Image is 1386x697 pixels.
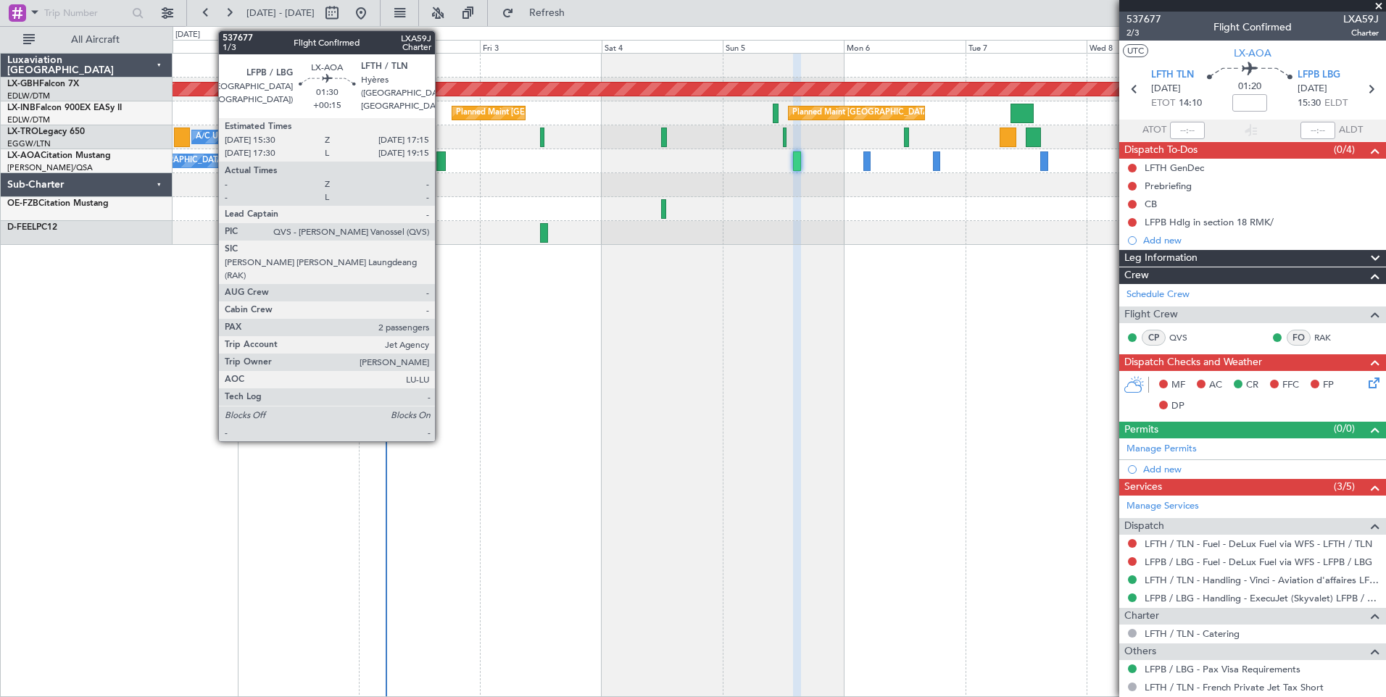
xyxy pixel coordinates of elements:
span: Flight Crew [1124,306,1178,323]
input: Trip Number [44,2,128,24]
a: LFTH / TLN - Handling - Vinci - Aviation d'affaires LFTH / TLN*****MY HANDLING**** [1145,574,1379,586]
button: UTC [1123,44,1148,57]
a: LX-GBHFalcon 7X [7,80,79,88]
div: FO [1287,330,1311,346]
a: Manage Services [1126,499,1199,514]
span: Dispatch To-Dos [1124,142,1198,159]
div: Wed 8 [1087,40,1208,53]
div: Planned Maint [GEOGRAPHIC_DATA] ([GEOGRAPHIC_DATA]) [792,102,1021,124]
div: Tue 30 [116,40,237,53]
span: (3/5) [1334,479,1355,494]
a: [PERSON_NAME]/QSA [7,162,93,173]
div: Sun 5 [723,40,844,53]
span: LFPB LBG [1298,68,1340,83]
a: LFTH / TLN - French Private Jet Tax Short [1145,681,1324,693]
a: LFPB / LBG - Handling - ExecuJet (Skyvalet) LFPB / LBG [1145,592,1379,604]
span: FP [1323,378,1334,393]
a: LFTH / TLN - Catering [1145,627,1240,640]
span: Dispatch [1124,518,1164,535]
span: D-FEEL [7,223,36,232]
span: Others [1124,643,1156,660]
span: LXA59J [1343,12,1379,27]
a: QVS [1169,331,1202,344]
div: Tue 7 [966,40,1087,53]
span: Charter [1124,608,1159,625]
a: LX-INBFalcon 900EX EASy II [7,104,122,112]
div: A/C Unavailable [196,126,256,148]
span: [DATE] - [DATE] [246,7,315,20]
div: Add new [1143,463,1379,475]
div: Sat 4 [602,40,723,53]
div: LFPB Hdlg in section 18 RMK/ [1145,216,1274,228]
a: EGGW/LTN [7,138,51,149]
span: DP [1171,399,1184,414]
span: ALDT [1339,123,1363,138]
a: LFPB / LBG - Fuel - DeLux Fuel via WFS - LFPB / LBG [1145,556,1372,568]
div: [DATE] [240,29,265,41]
a: LX-TROLegacy 650 [7,128,85,136]
a: LFPB / LBG - Pax Visa Requirements [1145,663,1300,675]
a: EDLW/DTM [7,91,50,101]
span: LX-INB [7,104,36,112]
span: MF [1171,378,1185,393]
span: Charter [1343,27,1379,39]
span: Crew [1124,267,1149,284]
span: OE-FZB [7,199,38,208]
div: Add new [1143,234,1379,246]
a: Manage Permits [1126,442,1197,456]
span: LFTH TLN [1151,68,1194,83]
a: Schedule Crew [1126,288,1190,302]
span: (0/4) [1334,142,1355,157]
div: CB [1145,198,1157,210]
div: Fri 3 [480,40,601,53]
span: Refresh [517,8,578,18]
span: 01:20 [1238,80,1261,94]
div: Flight Confirmed [1213,20,1292,35]
a: LX-AOACitation Mustang [7,151,111,160]
span: ELDT [1324,96,1348,111]
span: LX-GBH [7,80,39,88]
div: Prebriefing [1145,180,1192,192]
span: [DATE] [1298,82,1327,96]
button: All Aircraft [16,28,157,51]
span: ATOT [1142,123,1166,138]
span: 15:30 [1298,96,1321,111]
span: LX-TRO [7,128,38,136]
div: CP [1142,330,1166,346]
div: LFTH GenDec [1145,162,1204,174]
a: EDLW/DTM [7,114,50,125]
span: [DATE] [1151,82,1181,96]
span: LX-AOA [7,151,41,160]
span: LX-AOA [1234,46,1271,61]
a: LFTH / TLN - Fuel - DeLux Fuel via WFS - LFTH / TLN [1145,538,1372,550]
span: ETOT [1151,96,1175,111]
div: Mon 6 [844,40,965,53]
span: Services [1124,479,1162,496]
span: 14:10 [1179,96,1202,111]
span: All Aircraft [38,35,153,45]
button: Refresh [495,1,582,25]
a: D-FEELPC12 [7,223,57,232]
span: Leg Information [1124,250,1198,267]
div: [DATE] [175,29,200,41]
span: FFC [1282,378,1299,393]
a: OE-FZBCitation Mustang [7,199,109,208]
div: Thu 2 [359,40,480,53]
span: 537677 [1126,12,1161,27]
span: Dispatch Checks and Weather [1124,354,1262,371]
input: --:-- [1170,122,1205,139]
span: CR [1246,378,1258,393]
span: Permits [1124,422,1158,438]
span: 2/3 [1126,27,1161,39]
div: Planned Maint [GEOGRAPHIC_DATA] [456,102,594,124]
span: AC [1209,378,1222,393]
div: Wed 1 [238,40,359,53]
span: (0/0) [1334,421,1355,436]
a: RAK [1314,331,1347,344]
